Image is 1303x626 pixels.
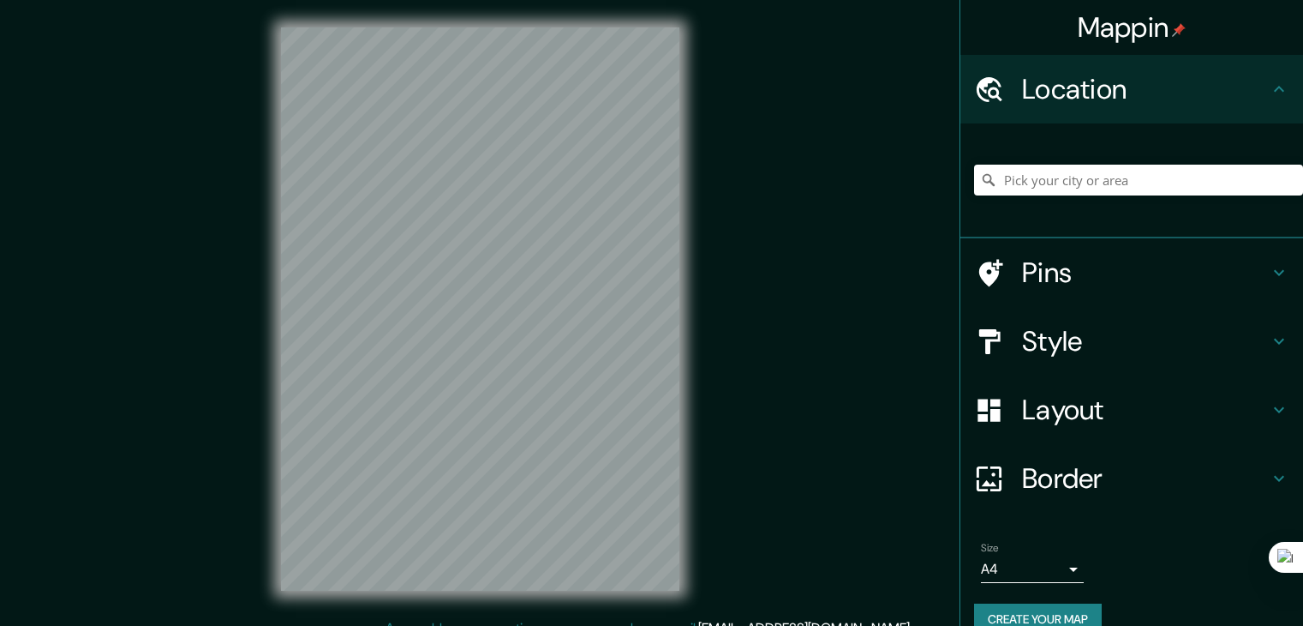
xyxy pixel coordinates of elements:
[1022,324,1269,358] h4: Style
[960,307,1303,376] div: Style
[974,165,1303,196] input: Pick your city or area
[1022,393,1269,427] h4: Layout
[981,556,1084,583] div: A4
[281,27,679,591] canvas: Map
[1022,461,1269,496] h4: Border
[960,238,1303,307] div: Pins
[1078,10,1186,45] h4: Mappin
[960,376,1303,444] div: Layout
[1022,256,1269,290] h4: Pins
[1172,23,1186,37] img: pin-icon.png
[1022,72,1269,106] h4: Location
[981,541,999,556] label: Size
[960,55,1303,123] div: Location
[960,444,1303,513] div: Border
